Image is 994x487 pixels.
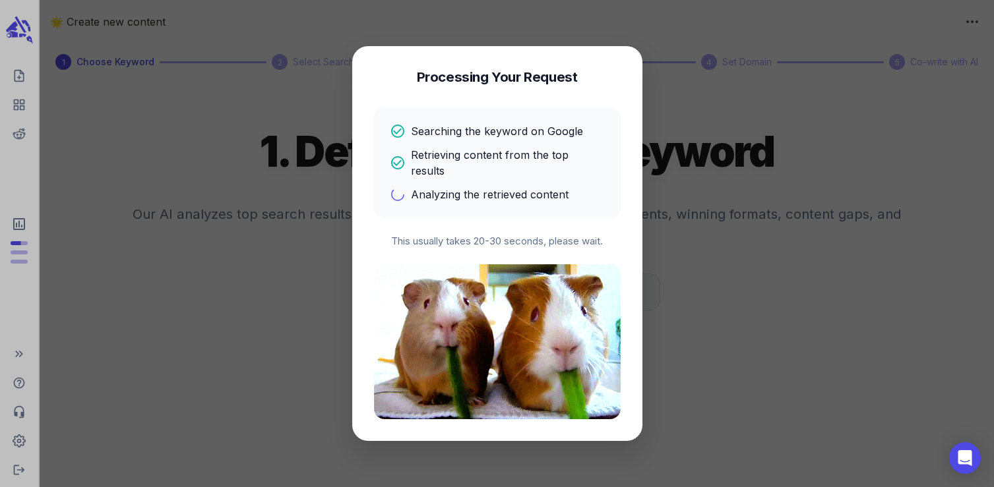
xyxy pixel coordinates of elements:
[411,147,605,179] p: Retrieving content from the top results
[374,234,621,249] p: This usually takes 20-30 seconds, please wait.
[411,186,569,202] p: Analyzing the retrieved content
[949,442,981,474] div: Open Intercom Messenger
[411,123,583,139] p: Searching the keyword on Google
[374,264,621,419] img: Processing animation
[417,68,578,86] h4: Processing Your Request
